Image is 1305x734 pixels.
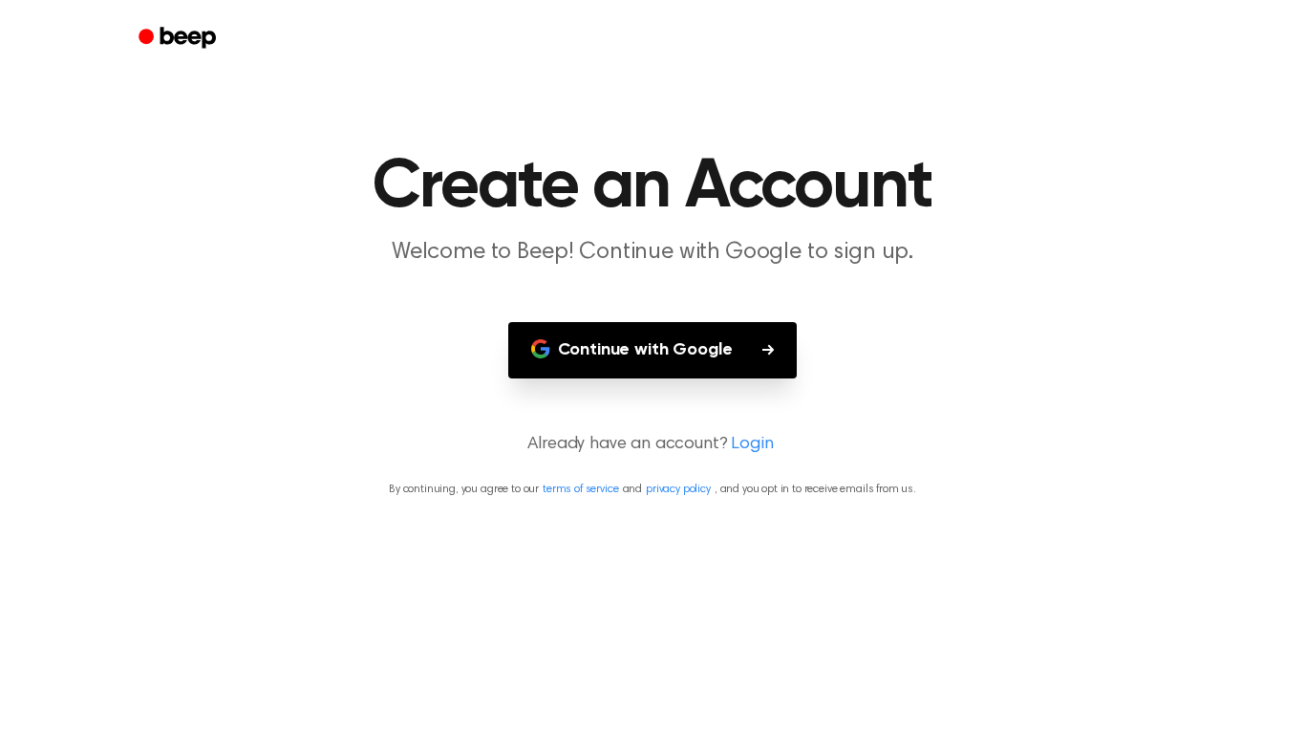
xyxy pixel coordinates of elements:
[543,484,618,495] a: terms of service
[731,432,773,458] a: Login
[646,484,711,495] a: privacy policy
[163,153,1142,222] h1: Create an Account
[23,432,1282,458] p: Already have an account?
[286,237,1019,269] p: Welcome to Beep! Continue with Google to sign up.
[23,481,1282,498] p: By continuing, you agree to our and , and you opt in to receive emails from us.
[125,20,233,57] a: Beep
[508,322,798,378] button: Continue with Google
